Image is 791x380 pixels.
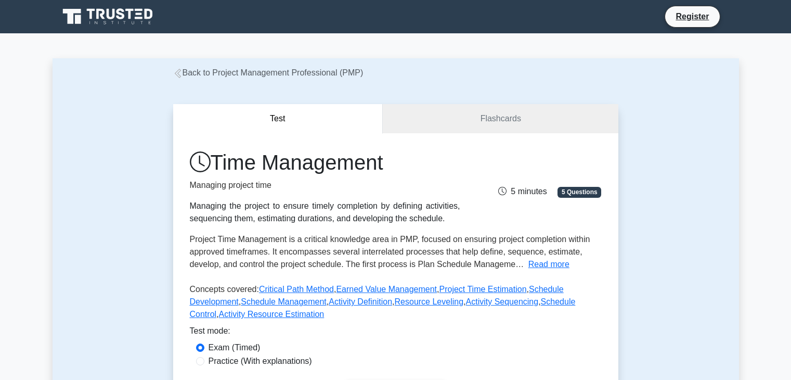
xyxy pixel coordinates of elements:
[241,297,327,306] a: Schedule Management
[219,310,325,319] a: Activity Resource Estimation
[498,187,547,196] span: 5 minutes
[190,200,460,225] div: Managing the project to ensure timely completion by defining activities, sequencing them, estimat...
[329,297,392,306] a: Activity Definition
[190,285,564,306] a: Schedule Development
[395,297,464,306] a: Resource Leveling
[173,104,383,134] button: Test
[439,285,526,294] a: Project Time Estimation
[528,258,569,271] button: Read more
[190,150,460,175] h1: Time Management
[336,285,437,294] a: Earned Value Management
[209,341,261,354] label: Exam (Timed)
[383,104,618,134] a: Flashcards
[466,297,539,306] a: Activity Sequencing
[557,187,601,197] span: 5 Questions
[190,235,590,269] span: Project Time Management is a critical knowledge area in PMP, focused on ensuring project completi...
[190,179,460,192] p: Managing project time
[669,10,715,23] a: Register
[173,68,364,77] a: Back to Project Management Professional (PMP)
[209,355,312,368] label: Practice (With explanations)
[190,283,602,325] p: Concepts covered: , , , , , , , , ,
[190,325,602,341] div: Test mode:
[259,285,334,294] a: Critical Path Method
